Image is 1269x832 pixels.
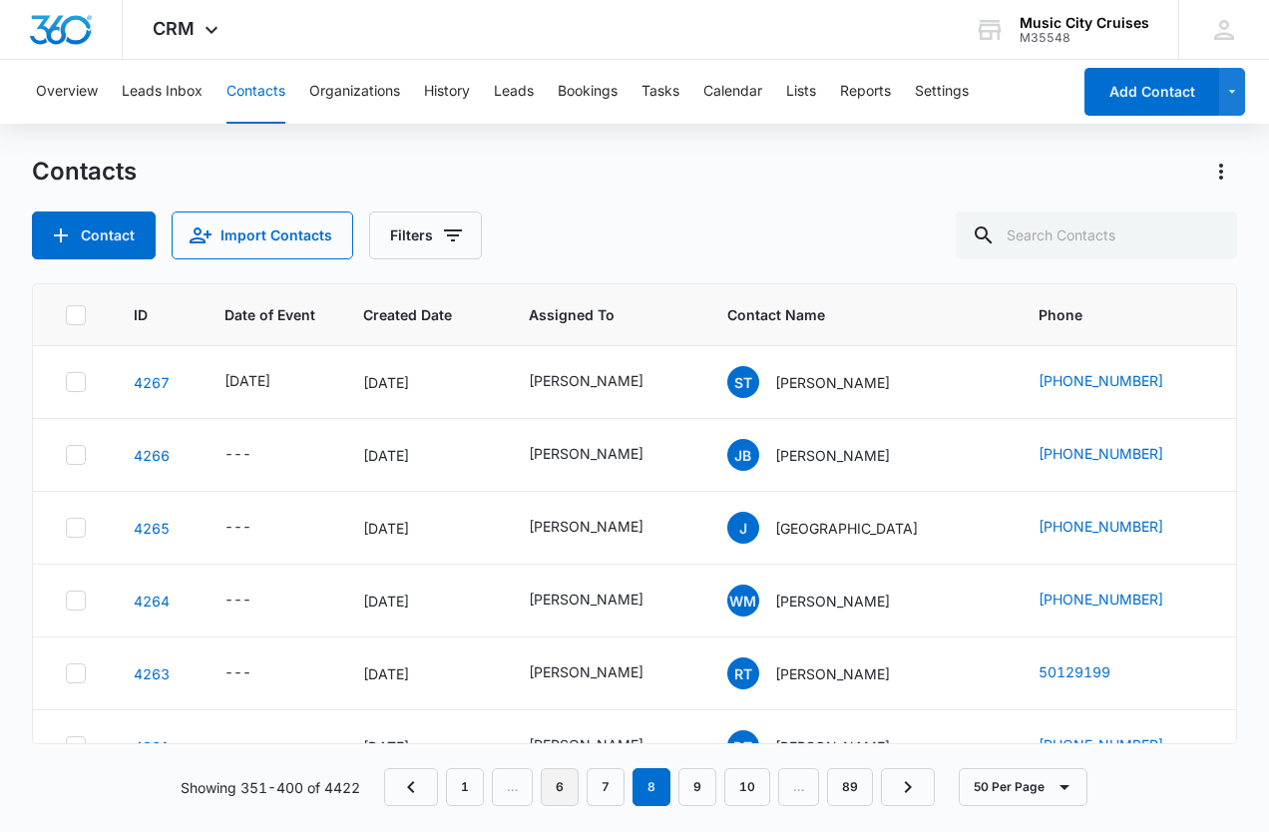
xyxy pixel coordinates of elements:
[134,374,170,391] a: Navigate to contact details page for Shrinice Tinnel
[775,518,918,539] p: [GEOGRAPHIC_DATA]
[727,439,926,471] div: Contact Name - Johnnie Burton - Select to Edit Field
[424,60,470,124] button: History
[1039,661,1110,682] a: 50129199
[529,589,679,613] div: Assigned To - Shatonia Kenion - Select to Edit Field
[172,211,353,259] button: Import Contacts
[727,512,954,544] div: Contact Name - Jamaica - Select to Edit Field
[775,372,890,393] p: [PERSON_NAME]
[1039,370,1199,394] div: Phone - (662) 501-9080 - Select to Edit Field
[529,443,679,467] div: Assigned To - Shatonia Kenion - Select to Edit Field
[1039,443,1163,464] a: [PHONE_NUMBER]
[134,520,170,537] a: Navigate to contact details page for Jamaica
[181,777,360,798] p: Showing 351-400 of 4422
[363,518,481,539] div: [DATE]
[529,304,650,325] span: Assigned To
[727,730,926,762] div: Contact Name - David Todd - Select to Edit Field
[224,370,270,391] div: [DATE]
[541,768,579,806] a: Page 6
[224,370,306,394] div: Date of Event - 1717804800 - Select to Edit Field
[727,366,759,398] span: ST
[727,585,759,617] span: WM
[224,443,287,467] div: Date of Event - - Select to Edit Field
[881,768,935,806] a: Next Page
[1039,589,1199,613] div: Phone - (678) 755-6624 - Select to Edit Field
[727,657,759,689] span: RT
[587,768,625,806] a: Page 7
[224,734,287,758] div: Date of Event - - Select to Edit Field
[36,60,98,124] button: Overview
[384,768,438,806] a: Previous Page
[775,445,890,466] p: [PERSON_NAME]
[134,665,170,682] a: Navigate to contact details page for Rashad Taylor
[724,768,770,806] a: Page 10
[678,768,716,806] a: Page 9
[226,60,285,124] button: Contacts
[32,211,156,259] button: Add Contact
[1039,589,1163,610] a: [PHONE_NUMBER]
[1039,304,1170,325] span: Phone
[384,768,935,806] nav: Pagination
[703,60,762,124] button: Calendar
[529,734,679,758] div: Assigned To - Shatonia Kenion - Select to Edit Field
[775,663,890,684] p: [PERSON_NAME]
[309,60,400,124] button: Organizations
[363,663,481,684] div: [DATE]
[1039,370,1163,391] a: [PHONE_NUMBER]
[529,734,643,755] div: [PERSON_NAME]
[224,304,315,325] span: Date of Event
[1020,15,1149,31] div: account name
[775,591,890,612] p: [PERSON_NAME]
[32,157,137,187] h1: Contacts
[915,60,969,124] button: Settings
[775,736,890,757] p: [PERSON_NAME]
[633,768,670,806] em: 8
[369,211,482,259] button: Filters
[1205,156,1237,188] button: Actions
[494,60,534,124] button: Leads
[956,211,1237,259] input: Search Contacts
[529,443,643,464] div: [PERSON_NAME]
[529,370,643,391] div: [PERSON_NAME]
[786,60,816,124] button: Lists
[224,589,251,613] div: ---
[363,445,481,466] div: [DATE]
[363,372,481,393] div: [DATE]
[827,768,873,806] a: Page 89
[1039,661,1146,685] div: Phone - 50129199 - Select to Edit Field
[727,730,759,762] span: DT
[1039,516,1199,540] div: Phone - (629) 999-1994 - Select to Edit Field
[727,585,926,617] div: Contact Name - Wendy May - Select to Edit Field
[224,661,287,685] div: Date of Event - - Select to Edit Field
[1084,68,1219,116] button: Add Contact
[959,768,1087,806] button: 50 Per Page
[224,443,251,467] div: ---
[134,593,170,610] a: Navigate to contact details page for Wendy May
[1039,734,1163,755] a: [PHONE_NUMBER]
[363,591,481,612] div: [DATE]
[134,738,170,755] a: Navigate to contact details page for David Todd
[529,516,679,540] div: Assigned To - Shatonia Kenion - Select to Edit Field
[1039,734,1199,758] div: Phone - (615) 926-0220 - Select to Edit Field
[134,304,148,325] span: ID
[529,661,679,685] div: Assigned To - Shatonia Kenion - Select to Edit Field
[153,18,195,39] span: CRM
[641,60,679,124] button: Tasks
[446,768,484,806] a: Page 1
[529,589,643,610] div: [PERSON_NAME]
[727,366,926,398] div: Contact Name - Shrinice Tinnel - Select to Edit Field
[224,661,251,685] div: ---
[727,304,962,325] span: Contact Name
[1039,443,1199,467] div: Phone - (313) 782-5504 - Select to Edit Field
[224,734,251,758] div: ---
[840,60,891,124] button: Reports
[224,589,287,613] div: Date of Event - - Select to Edit Field
[727,657,926,689] div: Contact Name - Rashad Taylor - Select to Edit Field
[529,370,679,394] div: Assigned To - Shatonia Kenion - Select to Edit Field
[122,60,203,124] button: Leads Inbox
[1039,516,1163,537] a: [PHONE_NUMBER]
[224,516,287,540] div: Date of Event - - Select to Edit Field
[224,516,251,540] div: ---
[727,512,759,544] span: J
[558,60,618,124] button: Bookings
[1020,31,1149,45] div: account id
